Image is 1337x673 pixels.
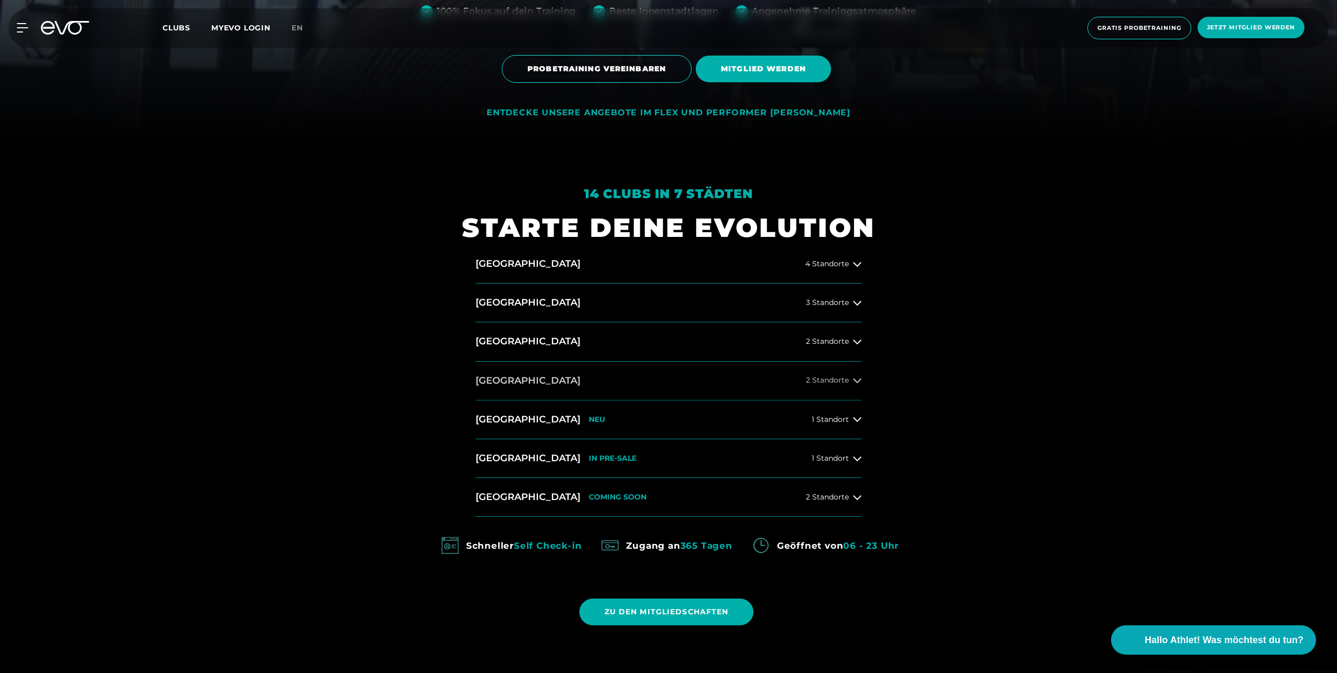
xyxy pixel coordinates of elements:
[806,493,849,501] span: 2 Standorte
[681,540,732,551] em: 365 Tagen
[476,374,580,387] h2: [GEOGRAPHIC_DATA]
[806,338,849,345] span: 2 Standorte
[476,322,861,361] button: [GEOGRAPHIC_DATA]2 Standorte
[843,540,899,551] em: 06 - 23 Uhr
[163,23,190,32] span: Clubs
[462,211,875,245] h1: STARTE DEINE EVOLUTION
[812,454,849,462] span: 1 Standort
[696,48,835,90] a: MITGLIED WERDEN
[605,606,729,617] span: ZU DEN MITGLIEDSCHAFTEN
[1097,24,1181,32] span: Gratis Probetraining
[805,260,849,268] span: 4 Standorte
[476,452,580,465] h2: [GEOGRAPHIC_DATA]
[476,413,580,426] h2: [GEOGRAPHIC_DATA]
[476,284,861,322] button: [GEOGRAPHIC_DATA]3 Standorte
[812,416,849,424] span: 1 Standort
[626,537,732,554] div: Zugang an
[721,63,806,74] span: MITGLIED WERDEN
[1207,23,1295,32] span: Jetzt Mitglied werden
[476,296,580,309] h2: [GEOGRAPHIC_DATA]
[584,186,753,201] em: 14 Clubs in 7 Städten
[589,415,605,424] p: NEU
[514,540,581,551] em: Self Check-in
[476,491,580,504] h2: [GEOGRAPHIC_DATA]
[476,257,580,270] h2: [GEOGRAPHIC_DATA]
[598,534,622,557] img: evofitness
[476,400,861,439] button: [GEOGRAPHIC_DATA]NEU1 Standort
[502,47,696,91] a: PROBETRAINING VEREINBAREN
[163,23,211,32] a: Clubs
[1111,625,1316,655] button: Hallo Athlet! Was möchtest du tun?
[589,493,646,502] p: COMING SOON
[476,362,861,400] button: [GEOGRAPHIC_DATA]2 Standorte
[749,534,773,557] img: evofitness
[211,23,271,32] a: MYEVO LOGIN
[1194,17,1308,39] a: Jetzt Mitglied werden
[292,23,303,32] span: en
[1145,633,1303,647] span: Hallo Athlet! Was möchtest du tun?
[476,439,861,478] button: [GEOGRAPHIC_DATA]IN PRE-SALE1 Standort
[589,454,637,463] p: IN PRE-SALE
[466,537,582,554] div: Schneller
[527,63,666,74] span: PROBETRAINING VEREINBAREN
[438,534,462,557] img: evofitness
[579,591,758,633] a: ZU DEN MITGLIEDSCHAFTEN
[806,376,849,384] span: 2 Standorte
[777,537,899,554] div: Geöffnet von
[1084,17,1194,39] a: Gratis Probetraining
[476,245,861,284] button: [GEOGRAPHIC_DATA]4 Standorte
[476,478,861,517] button: [GEOGRAPHIC_DATA]COMING SOON2 Standorte
[487,107,850,118] div: ENTDECKE UNSERE ANGEBOTE IM FLEX UND PERFORMER [PERSON_NAME]
[292,22,316,34] a: en
[806,299,849,307] span: 3 Standorte
[476,335,580,348] h2: [GEOGRAPHIC_DATA]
